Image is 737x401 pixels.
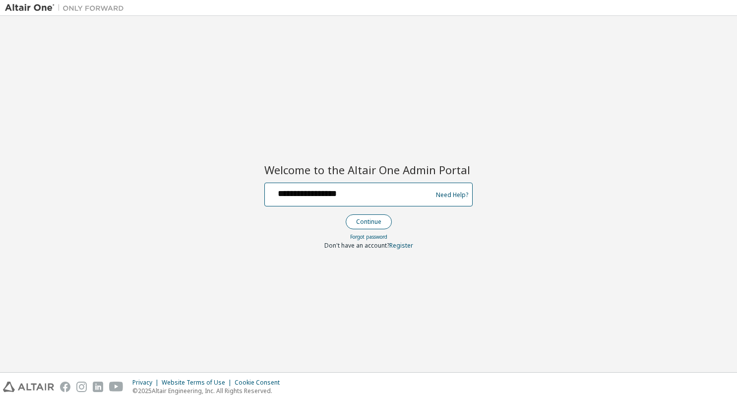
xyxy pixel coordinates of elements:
[324,241,389,250] span: Don't have an account?
[5,3,129,13] img: Altair One
[162,379,235,387] div: Website Terms of Use
[132,387,286,395] p: © 2025 Altair Engineering, Inc. All Rights Reserved.
[60,382,70,392] img: facebook.svg
[350,233,387,240] a: Forgot password
[132,379,162,387] div: Privacy
[3,382,54,392] img: altair_logo.svg
[436,195,468,195] a: Need Help?
[235,379,286,387] div: Cookie Consent
[264,163,473,177] h2: Welcome to the Altair One Admin Portal
[389,241,413,250] a: Register
[93,382,103,392] img: linkedin.svg
[346,214,392,229] button: Continue
[109,382,123,392] img: youtube.svg
[76,382,87,392] img: instagram.svg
